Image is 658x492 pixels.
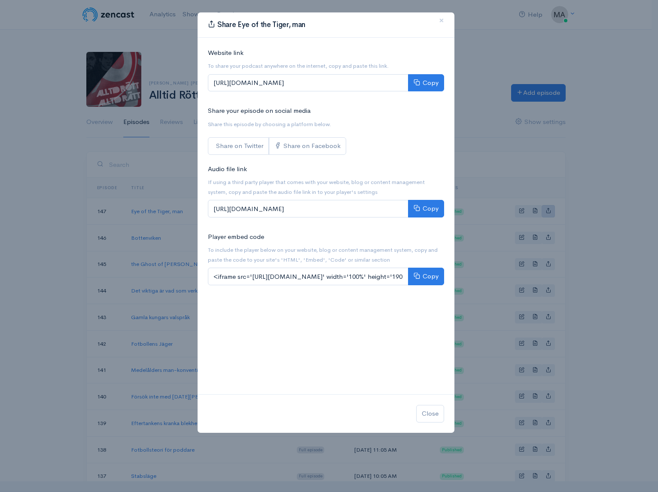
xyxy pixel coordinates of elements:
small: To share your podcast anywhere on the internet, copy and paste this link. [208,62,389,69]
button: Copy [408,268,444,285]
a: Share on Twitter [208,137,269,155]
button: Close [429,9,454,33]
button: Close [416,405,444,423]
span: Share Eye of the Tiger, man [217,20,305,29]
input: [URL][DOMAIN_NAME] [208,200,408,217]
input: <iframe src='[URL][DOMAIN_NAME]' width='100%' height='190' frameborder='0' scrolling='no' seamles... [208,268,408,285]
label: Share your episode on social media [208,106,311,116]
label: Player embed code [208,232,264,242]
button: Copy [408,200,444,217]
label: Audio file link [208,164,247,174]
a: Share on Facebook [269,137,346,155]
div: Social sharing links [208,137,346,155]
input: [URL][DOMAIN_NAME] [208,74,408,92]
small: If using a third party player that comes with your website, blog or content management system, co... [208,178,425,196]
small: Share this episode by choosing a platform below. [208,121,331,128]
label: Website link [208,48,244,58]
button: Copy [408,74,444,92]
span: × [439,14,444,27]
small: To include the player below on your website, blog or content management system, copy and paste th... [208,246,438,263]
